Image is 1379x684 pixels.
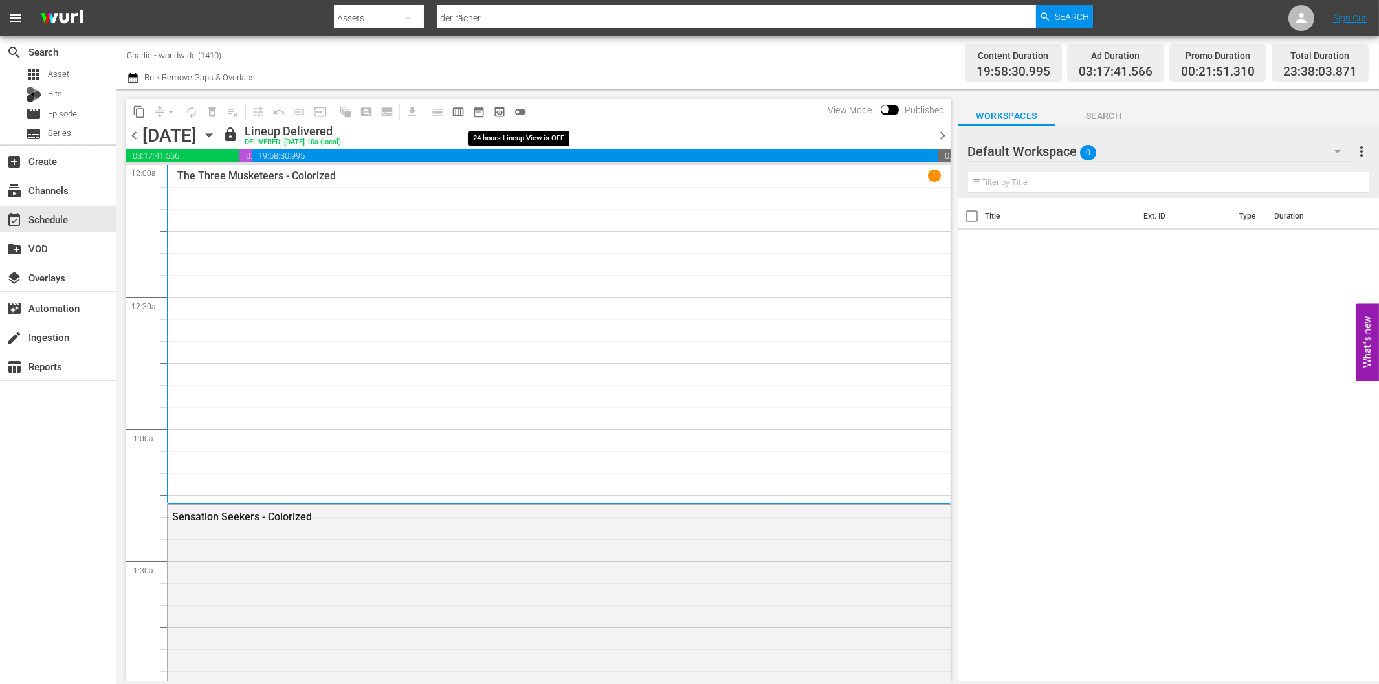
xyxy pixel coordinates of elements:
[356,102,377,122] span: Create Search Block
[245,124,341,138] div: Lineup Delivered
[1354,136,1369,167] button: more_vert
[48,107,77,120] span: Episode
[31,3,93,34] img: ans4CAIJ8jUAAAAAAAAAAAAAAAAAAAAAAAAgQb4GAAAAAAAAAAAAAAAAAAAAAAAAJMjXAAAAAAAAAAAAAAAAAAAAAAAAgAT5G...
[310,102,331,122] span: Update Metadata from Key Asset
[48,127,71,140] span: Series
[129,102,149,122] span: Copy Lineup
[6,212,22,228] span: Schedule
[489,102,510,122] span: View Backup
[202,102,223,122] span: Select an event to delete
[1181,47,1255,65] div: Promo Duration
[448,102,469,122] span: Week Calendar View
[1266,198,1344,234] th: Duration
[6,45,22,60] span: Search
[289,102,310,122] span: Fill episodes with ad slates
[181,102,202,122] span: Loop Content
[48,68,69,81] span: Asset
[986,198,1136,234] th: Title
[6,270,22,286] span: Overlays
[377,102,397,122] span: Create Series Block
[493,105,506,118] span: preview_outlined
[958,108,1055,124] span: Workspaces
[26,126,41,142] span: subtitles
[1231,198,1266,234] th: Type
[48,87,62,100] span: Bits
[252,149,938,162] span: 19:58:30.995
[1036,5,1093,28] button: Search
[899,105,951,115] span: Published
[1283,47,1357,65] div: Total Duration
[6,359,22,375] span: Reports
[172,511,874,523] div: Sensation Seekers - Colorized
[938,149,951,162] span: 00:21:56.129
[126,127,142,144] span: chevron_left
[397,99,423,124] span: Download as CSV
[1354,144,1369,159] span: more_vert
[968,133,1353,170] div: Default Workspace
[1055,108,1153,124] span: Search
[976,47,1050,65] div: Content Duration
[177,170,336,182] p: The Three Musketeers - Colorized
[243,99,269,124] span: Customize Events
[6,330,22,346] span: Ingestion
[6,241,22,257] span: VOD
[935,127,951,144] span: chevron_right
[126,149,239,162] span: 03:17:41.566
[423,99,448,124] span: Day Calendar View
[472,105,485,118] span: date_range_outlined
[8,10,23,26] span: menu
[1181,65,1255,80] span: 00:21:51.310
[6,301,22,316] span: movie_filter
[331,99,356,124] span: Refresh All Search Blocks
[1055,5,1089,28] span: Search
[6,154,22,170] span: add_box
[245,138,341,147] div: DELIVERED: [DATE] 10a (local)
[932,171,936,180] p: 1
[26,87,41,102] div: Bits
[142,125,197,146] div: [DATE]
[1079,47,1153,65] div: Ad Duration
[452,105,465,118] span: calendar_view_week_outlined
[881,105,890,114] span: Toggle to switch from Published to Draft view.
[1356,303,1379,381] button: Open Feedback Widget
[1080,139,1096,166] span: 0
[149,102,181,122] span: Remove Gaps & Overlaps
[1079,65,1153,80] span: 03:17:41.566
[822,105,881,115] span: View Mode:
[976,65,1050,80] span: 19:58:30.995
[6,183,22,199] span: Channels
[514,105,527,118] span: toggle_off
[1136,198,1230,234] th: Ext. ID
[469,102,489,122] span: Month Calendar View
[1283,65,1357,80] span: 23:38:03.871
[223,127,238,142] span: lock
[142,72,255,82] span: Bulk Remove Gaps & Overlaps
[26,106,41,122] span: Episode
[239,149,252,162] span: 00:21:51.310
[133,105,146,118] span: content_copy
[269,102,289,122] span: Revert to Primary Episode
[26,67,41,82] span: Asset
[223,102,243,122] span: Clear Lineup
[1333,13,1367,23] a: Sign Out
